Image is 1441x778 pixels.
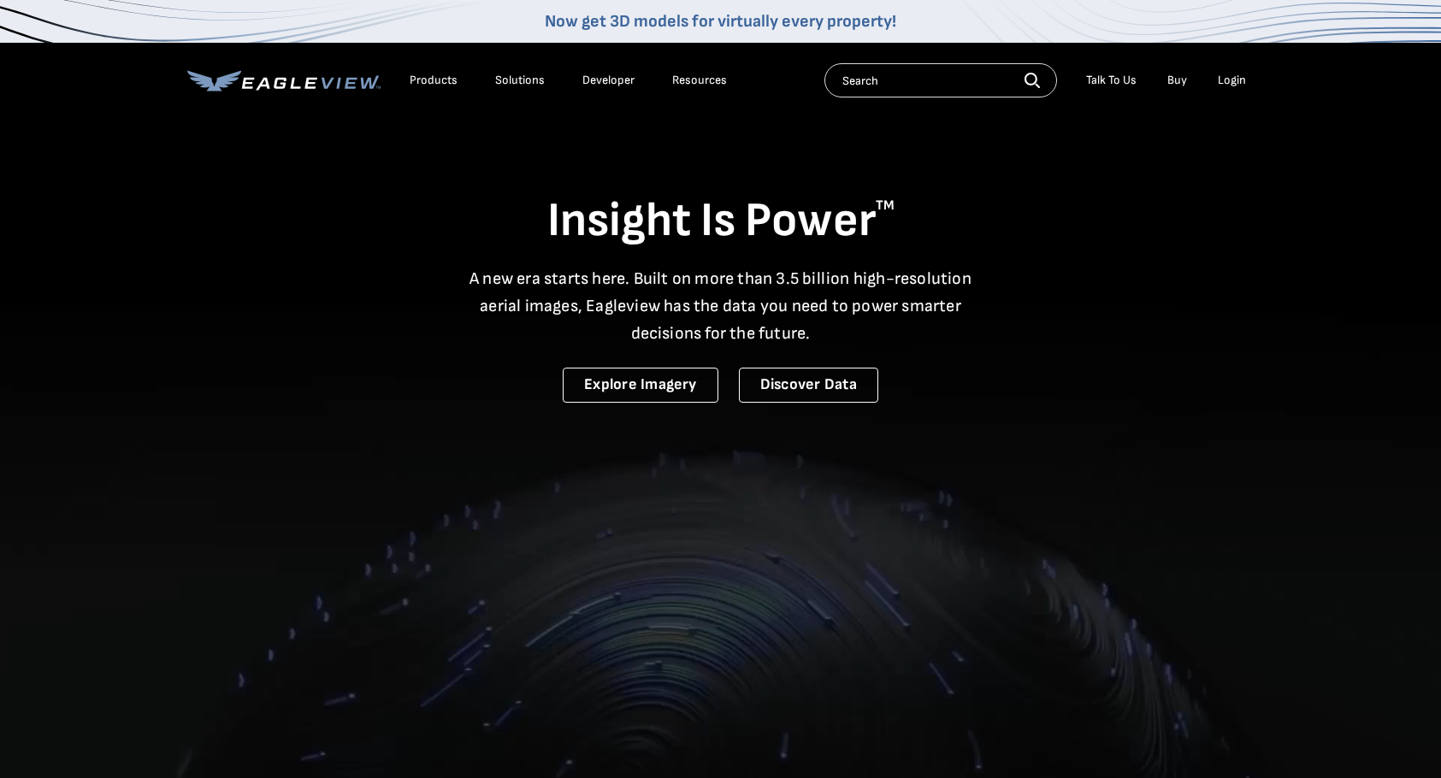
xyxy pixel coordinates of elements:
[545,11,896,32] a: Now get 3D models for virtually every property!
[563,368,718,403] a: Explore Imagery
[1167,73,1187,88] a: Buy
[459,265,983,347] p: A new era starts here. Built on more than 3.5 billion high-resolution aerial images, Eagleview ha...
[672,73,727,88] div: Resources
[1086,73,1137,88] div: Talk To Us
[739,368,878,403] a: Discover Data
[187,192,1255,251] h1: Insight Is Power
[876,197,895,214] sup: TM
[582,73,635,88] a: Developer
[824,63,1057,97] input: Search
[495,73,545,88] div: Solutions
[410,73,458,88] div: Products
[1218,73,1246,88] div: Login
